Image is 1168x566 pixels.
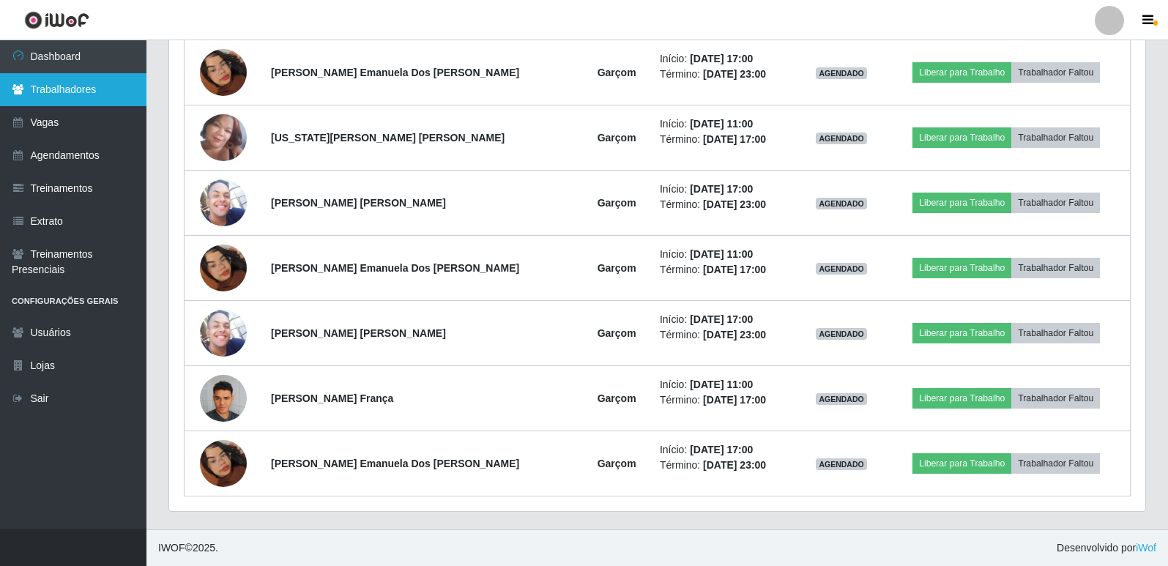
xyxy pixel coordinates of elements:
[912,62,1011,83] button: Liberar para Trabalho
[816,133,867,144] span: AGENDADO
[200,31,247,114] img: 1756135757654.jpeg
[690,248,753,260] time: [DATE] 11:00
[271,132,505,144] strong: [US_STATE][PERSON_NAME] [PERSON_NAME]
[660,377,792,392] li: Início:
[598,262,636,274] strong: Garçom
[912,388,1011,409] button: Liberar para Trabalho
[660,51,792,67] li: Início:
[912,193,1011,213] button: Liberar para Trabalho
[158,542,185,554] span: IWOF
[703,329,766,340] time: [DATE] 23:00
[1011,193,1100,213] button: Trabalhador Faltou
[816,393,867,405] span: AGENDADO
[1057,540,1156,556] span: Desenvolvido por
[271,392,393,404] strong: [PERSON_NAME] França
[200,422,247,505] img: 1756135757654.jpeg
[200,179,247,226] img: 1693441138055.jpeg
[200,226,247,310] img: 1756135757654.jpeg
[1011,258,1100,278] button: Trabalhador Faltou
[200,106,247,168] img: 1753710365891.jpeg
[690,444,753,455] time: [DATE] 17:00
[1011,127,1100,148] button: Trabalhador Faltou
[703,198,766,210] time: [DATE] 23:00
[660,182,792,197] li: Início:
[598,132,636,144] strong: Garçom
[660,247,792,262] li: Início:
[703,133,766,145] time: [DATE] 17:00
[598,458,636,469] strong: Garçom
[690,53,753,64] time: [DATE] 17:00
[1136,542,1156,554] a: iWof
[1011,453,1100,474] button: Trabalhador Faltou
[816,198,867,209] span: AGENDADO
[690,118,753,130] time: [DATE] 11:00
[598,392,636,404] strong: Garçom
[24,11,89,29] img: CoreUI Logo
[598,327,636,339] strong: Garçom
[660,197,792,212] li: Término:
[816,67,867,79] span: AGENDADO
[660,458,792,473] li: Término:
[200,310,247,357] img: 1693441138055.jpeg
[660,312,792,327] li: Início:
[660,442,792,458] li: Início:
[703,459,766,471] time: [DATE] 23:00
[271,67,519,78] strong: [PERSON_NAME] Emanuela Dos [PERSON_NAME]
[1011,62,1100,83] button: Trabalhador Faltou
[271,458,519,469] strong: [PERSON_NAME] Emanuela Dos [PERSON_NAME]
[703,264,766,275] time: [DATE] 17:00
[660,262,792,278] li: Término:
[703,68,766,80] time: [DATE] 23:00
[912,258,1011,278] button: Liberar para Trabalho
[816,328,867,340] span: AGENDADO
[1011,388,1100,409] button: Trabalhador Faltou
[271,262,519,274] strong: [PERSON_NAME] Emanuela Dos [PERSON_NAME]
[690,379,753,390] time: [DATE] 11:00
[660,392,792,408] li: Término:
[158,540,218,556] span: © 2025 .
[1011,323,1100,343] button: Trabalhador Faltou
[598,67,636,78] strong: Garçom
[690,313,753,325] time: [DATE] 17:00
[912,453,1011,474] button: Liberar para Trabalho
[200,367,247,429] img: 1732199727580.jpeg
[660,327,792,343] li: Término:
[703,394,766,406] time: [DATE] 17:00
[660,132,792,147] li: Término:
[912,323,1011,343] button: Liberar para Trabalho
[660,67,792,82] li: Término:
[912,127,1011,148] button: Liberar para Trabalho
[598,197,636,209] strong: Garçom
[816,458,867,470] span: AGENDADO
[816,263,867,275] span: AGENDADO
[271,197,446,209] strong: [PERSON_NAME] [PERSON_NAME]
[660,116,792,132] li: Início:
[690,183,753,195] time: [DATE] 17:00
[271,327,446,339] strong: [PERSON_NAME] [PERSON_NAME]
